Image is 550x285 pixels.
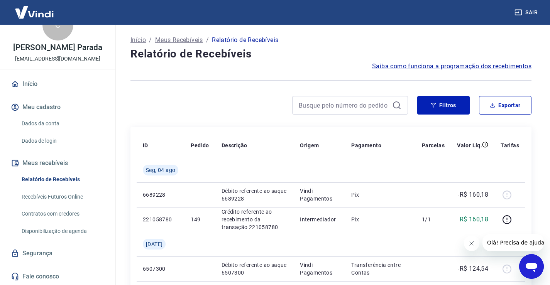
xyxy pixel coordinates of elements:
button: Exportar [479,96,531,115]
input: Busque pelo número do pedido [299,99,389,111]
a: Contratos com credores [19,206,106,222]
p: Valor Líq. [457,142,482,149]
p: 149 [191,216,209,223]
p: -R$ 124,54 [458,264,488,273]
span: Olá! Precisa de ajuda? [5,5,65,12]
a: Dados da conta [19,116,106,132]
a: Início [130,35,146,45]
p: Pix [351,191,410,199]
p: Parcelas [422,142,445,149]
iframe: Mensagem da empresa [482,234,544,251]
p: / [206,35,209,45]
p: / [149,35,152,45]
button: Meu cadastro [9,99,106,116]
p: Vindi Pagamentos [300,187,339,202]
a: Dados de login [19,133,106,149]
p: [PERSON_NAME] Parada [13,44,102,52]
img: Vindi [9,0,59,24]
p: Crédito referente ao recebimento da transação 221058780 [222,208,288,231]
a: Saiba como funciona a programação dos recebimentos [372,62,531,71]
iframe: Fechar mensagem [464,236,479,251]
p: -R$ 160,18 [458,190,488,199]
h4: Relatório de Recebíveis [130,46,531,62]
p: Pix [351,216,410,223]
p: Débito referente ao saque 6689228 [222,187,288,202]
p: 1/1 [422,216,445,223]
p: - [422,191,445,199]
p: Pedido [191,142,209,149]
a: Fale conosco [9,268,106,285]
p: Pagamento [351,142,381,149]
p: [EMAIL_ADDRESS][DOMAIN_NAME] [15,55,100,63]
a: Segurança [9,245,106,262]
a: Início [9,76,106,93]
span: Seg, 04 ago [146,166,175,174]
p: Relatório de Recebíveis [212,35,278,45]
button: Meus recebíveis [9,155,106,172]
p: Tarifas [501,142,519,149]
a: Meus Recebíveis [155,35,203,45]
p: Intermediador [300,216,339,223]
p: - [422,265,445,273]
a: Disponibilização de agenda [19,223,106,239]
a: Relatório de Recebíveis [19,172,106,187]
a: Recebíveis Futuros Online [19,189,106,205]
button: Sair [513,5,541,20]
p: 6689228 [143,191,178,199]
iframe: Botão para abrir a janela de mensagens [519,254,544,279]
p: Vindi Pagamentos [300,261,339,277]
p: Descrição [222,142,247,149]
p: R$ 160,18 [460,215,489,224]
span: [DATE] [146,240,162,248]
p: Débito referente ao saque 6507300 [222,261,288,277]
p: 6507300 [143,265,178,273]
p: Origem [300,142,319,149]
p: Transferência entre Contas [351,261,410,277]
p: 221058780 [143,216,178,223]
div: C [42,10,73,40]
p: ID [143,142,148,149]
button: Filtros [417,96,470,115]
